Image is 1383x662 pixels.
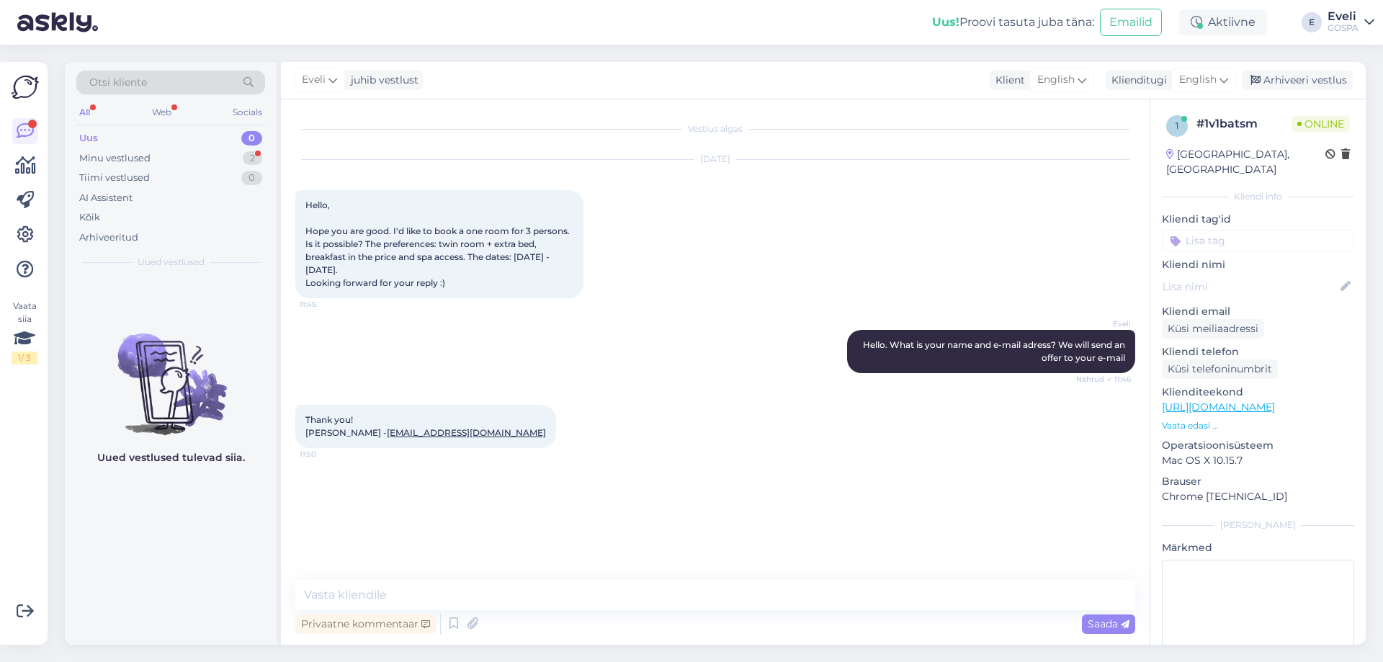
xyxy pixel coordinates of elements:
p: Operatsioonisüsteem [1162,438,1354,453]
div: Socials [230,103,265,122]
div: Uus [79,131,98,146]
p: Mac OS X 10.15.7 [1162,453,1354,468]
p: Kliendi telefon [1162,344,1354,359]
span: Eveli [302,72,326,88]
span: Saada [1088,617,1129,630]
div: # 1v1batsm [1196,115,1292,133]
div: All [76,103,93,122]
div: Tiimi vestlused [79,171,150,185]
div: Arhiveeri vestlus [1242,71,1353,90]
div: 1 / 3 [12,352,37,364]
div: [PERSON_NAME] [1162,519,1354,532]
div: Klient [990,73,1025,88]
div: Minu vestlused [79,151,151,166]
p: Kliendi nimi [1162,257,1354,272]
a: EveliGOSPA [1328,11,1374,34]
div: Eveli [1328,11,1359,22]
div: Küsi telefoninumbrit [1162,359,1278,379]
div: juhib vestlust [345,73,419,88]
div: GOSPA [1328,22,1359,34]
p: Uued vestlused tulevad siia. [97,450,245,465]
div: 0 [241,171,262,185]
p: Brauser [1162,474,1354,489]
span: 11:45 [300,299,354,310]
img: Askly Logo [12,73,39,101]
div: Vaata siia [12,300,37,364]
span: Otsi kliente [89,75,147,90]
div: AI Assistent [79,191,133,205]
span: 11:50 [300,449,354,460]
div: Privaatne kommentaar [295,614,436,634]
span: Eveli [1077,318,1131,329]
button: Emailid [1100,9,1162,36]
div: [GEOGRAPHIC_DATA], [GEOGRAPHIC_DATA] [1166,147,1325,177]
div: Kliendi info [1162,190,1354,203]
a: [EMAIL_ADDRESS][DOMAIN_NAME] [387,427,546,438]
div: Arhiveeritud [79,231,138,245]
span: Nähtud ✓ 11:46 [1076,374,1131,385]
span: Hello. What is your name and e-mail adress? We will send an offer to your e-mail [863,339,1127,363]
div: Web [149,103,174,122]
div: Proovi tasuta juba täna: [932,14,1094,31]
span: 1 [1176,120,1178,131]
img: No chats [65,308,277,437]
p: Klienditeekond [1162,385,1354,400]
span: Hello, Hope you are good. I'd like to book a one room for 3 persons. Is it possible? The preferen... [305,200,572,288]
span: Online [1292,116,1350,132]
div: Vestlus algas [295,122,1135,135]
div: Klienditugi [1106,73,1167,88]
span: English [1179,72,1217,88]
p: Kliendi tag'id [1162,212,1354,227]
span: Thank you! [PERSON_NAME] - [305,414,546,438]
input: Lisa tag [1162,230,1354,251]
p: Kliendi email [1162,304,1354,319]
div: Aktiivne [1179,9,1267,35]
div: 2 [243,151,262,166]
p: Märkmed [1162,540,1354,555]
span: Uued vestlused [138,256,205,269]
div: 0 [241,131,262,146]
a: [URL][DOMAIN_NAME] [1162,401,1275,413]
p: Vaata edasi ... [1162,419,1354,432]
span: English [1037,72,1075,88]
div: E [1302,12,1322,32]
div: Kõik [79,210,100,225]
p: Chrome [TECHNICAL_ID] [1162,489,1354,504]
div: [DATE] [295,153,1135,166]
input: Lisa nimi [1163,279,1338,295]
div: Küsi meiliaadressi [1162,319,1264,339]
b: Uus! [932,15,959,29]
